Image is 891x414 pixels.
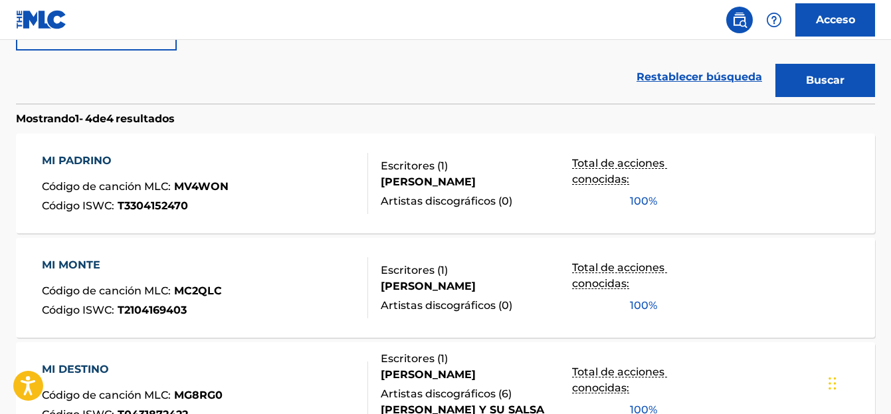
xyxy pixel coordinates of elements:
font: Código de canción MLC [42,180,168,193]
a: Búsqueda pública [726,7,753,33]
button: Buscar [775,64,875,97]
font: resultados [116,112,175,125]
font: ) [445,352,448,365]
font: T2104169403 [118,304,187,316]
font: Restablecer búsqueda [637,70,762,83]
font: [PERSON_NAME] [381,175,476,188]
font: 6 [502,387,508,400]
font: Artistas discográficos ( [381,387,502,400]
a: Acceso [795,3,875,37]
font: ) [445,159,448,172]
font: : [168,284,171,297]
font: Total de acciones conocidas: [572,365,667,394]
a: MI MONTECódigo de canción MLC:MC2QLCCódigo ISWC:T2104169403Escritores (1)[PERSON_NAME]Artistas di... [16,238,875,338]
font: 4 [106,112,114,125]
font: MV4WON [174,180,229,193]
font: MC2QLC [174,284,222,297]
font: Escritores ( [381,264,441,276]
div: Arrastrar [829,363,837,403]
font: Código ISWC [42,199,112,212]
font: 100 [630,195,648,207]
font: % [648,299,657,312]
font: Escritores ( [381,352,441,365]
font: [PERSON_NAME] [381,280,476,292]
div: Ayuda [761,7,787,33]
font: ) [508,387,512,400]
font: MI DESTINO [42,363,109,375]
font: Total de acciones conocidas: [572,261,667,290]
a: MI PADRINOCódigo de canción MLC:MV4WONCódigo ISWC:T3304152470Escritores (1)[PERSON_NAME]Artistas ... [16,134,875,233]
font: ) [509,299,512,312]
font: 100 [630,299,648,312]
font: 1 [441,352,445,365]
font: Artistas discográficos ( [381,299,502,312]
iframe: Widget de chat [825,350,891,414]
font: Buscar [806,74,844,86]
font: 0 [502,299,509,312]
font: MI MONTE [42,259,100,271]
font: Acceso [816,13,855,26]
font: T3304152470 [118,199,188,212]
font: 1 [441,159,445,172]
font: 0 [502,195,509,207]
font: : [112,199,114,212]
font: MI PADRINO [42,154,112,167]
font: Código de canción MLC [42,389,168,401]
font: Escritores ( [381,159,441,172]
font: [PERSON_NAME] [381,368,476,381]
font: Código de canción MLC [42,284,168,297]
font: Mostrando [16,112,75,125]
font: Código ISWC [42,304,112,316]
img: buscar [732,12,747,28]
font: Artistas discográficos ( [381,195,502,207]
font: ) [509,195,512,207]
font: 1 [75,112,79,125]
font: Total de acciones conocidas: [572,157,667,185]
font: : [168,180,171,193]
font: % [648,195,657,207]
font: - [79,112,83,125]
font: ) [445,264,448,276]
font: de [92,112,106,125]
font: MG8RG0 [174,389,223,401]
font: : [168,389,171,401]
img: Logotipo del MLC [16,10,67,29]
img: ayuda [766,12,782,28]
font: : [112,304,114,316]
font: 1 [441,264,445,276]
font: 4 [85,112,92,125]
